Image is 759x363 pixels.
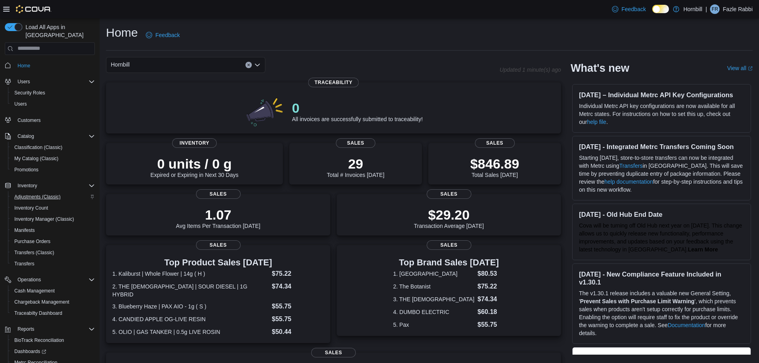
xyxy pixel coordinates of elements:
[14,275,44,285] button: Operations
[8,87,98,98] button: Security Roles
[8,225,98,236] button: Manifests
[571,62,629,75] h2: What's new
[11,192,95,202] span: Adjustments (Classic)
[478,320,505,330] dd: $55.75
[292,100,423,122] div: All invoices are successfully submitted to traceability!
[619,163,643,169] a: Transfers
[11,192,64,202] a: Adjustments (Classic)
[11,259,95,269] span: Transfers
[11,88,48,98] a: Security Roles
[14,77,33,86] button: Users
[11,154,62,163] a: My Catalog (Classic)
[155,31,180,39] span: Feedback
[106,25,138,41] h1: Home
[2,180,98,191] button: Inventory
[11,226,38,235] a: Manifests
[2,114,98,126] button: Customers
[8,335,98,346] button: BioTrack Reconciliation
[14,324,37,334] button: Reports
[14,216,74,222] span: Inventory Manager (Classic)
[710,4,720,14] div: Fazle Rabbi
[11,248,95,257] span: Transfers (Classic)
[14,167,39,173] span: Promotions
[14,205,48,211] span: Inventory Count
[112,258,324,267] h3: Top Product Sales [DATE]
[14,90,45,96] span: Security Roles
[579,270,744,286] h3: [DATE] - New Compliance Feature Included in v1.30.1
[308,78,359,87] span: Traceability
[427,240,471,250] span: Sales
[14,348,46,355] span: Dashboards
[11,203,95,213] span: Inventory Count
[414,207,484,223] p: $29.20
[14,275,95,285] span: Operations
[414,207,484,229] div: Transaction Average [DATE]
[11,248,57,257] a: Transfers (Classic)
[14,144,63,151] span: Classification (Classic)
[172,138,217,148] span: Inventory
[14,131,37,141] button: Catalog
[8,214,98,225] button: Inventory Manager (Classic)
[244,95,286,127] img: 0
[11,336,67,345] a: BioTrack Reconciliation
[478,282,505,291] dd: $75.22
[11,286,58,296] a: Cash Management
[2,131,98,142] button: Catalog
[8,98,98,110] button: Users
[151,156,239,172] p: 0 units / 0 g
[579,289,744,337] p: The v1.30.1 release includes a valuable new General Setting, ' ', which prevents sales when produ...
[292,100,423,116] p: 0
[18,63,30,69] span: Home
[11,297,73,307] a: Chargeback Management
[11,286,95,296] span: Cash Management
[18,326,34,332] span: Reports
[254,62,261,68] button: Open list of options
[668,322,705,328] a: Documentation
[8,308,98,319] button: Traceabilty Dashboard
[8,191,98,202] button: Adjustments (Classic)
[11,165,42,175] a: Promotions
[112,270,269,278] dt: 1. Kaliburst | Whole Flower | 14g ( H )
[22,23,95,39] span: Load All Apps in [GEOGRAPHIC_DATA]
[393,308,475,316] dt: 4. DUMBO ELECTRIC
[11,308,65,318] a: Traceabilty Dashboard
[311,348,356,357] span: Sales
[706,4,707,14] p: |
[478,269,505,279] dd: $80.53
[11,308,95,318] span: Traceabilty Dashboard
[336,138,376,148] span: Sales
[18,78,30,85] span: Users
[609,1,649,17] a: Feedback
[393,283,475,290] dt: 2. The Botanist
[327,156,384,172] p: 29
[272,314,324,324] dd: $55.75
[8,285,98,296] button: Cash Management
[11,336,95,345] span: BioTrack Reconciliation
[500,67,561,73] p: Updated 1 minute(s) ago
[14,61,33,71] a: Home
[11,214,77,224] a: Inventory Manager (Classic)
[11,297,95,307] span: Chargeback Management
[478,307,505,317] dd: $60.18
[14,77,95,86] span: Users
[176,207,261,229] div: Avg Items Per Transaction [DATE]
[111,60,129,69] span: Hornbill
[688,246,718,253] strong: Learn More
[427,189,471,199] span: Sales
[11,99,95,109] span: Users
[18,182,37,189] span: Inventory
[579,222,742,253] span: Cova will be turning off Old Hub next year on [DATE]. This change allows us to quickly release ne...
[579,102,744,126] p: Individual Metrc API key configurations are now available for all Metrc states. For instructions ...
[11,214,95,224] span: Inventory Manager (Classic)
[14,261,34,267] span: Transfers
[14,181,95,190] span: Inventory
[11,143,95,152] span: Classification (Classic)
[580,298,694,304] strong: Prevent Sales with Purchase Limit Warning
[8,296,98,308] button: Chargeback Management
[272,282,324,291] dd: $74.34
[272,269,324,279] dd: $75.22
[112,315,269,323] dt: 4. CANDIED APPLE OG-LIVE RESIN
[11,237,54,246] a: Purchase Orders
[14,131,95,141] span: Catalog
[14,115,95,125] span: Customers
